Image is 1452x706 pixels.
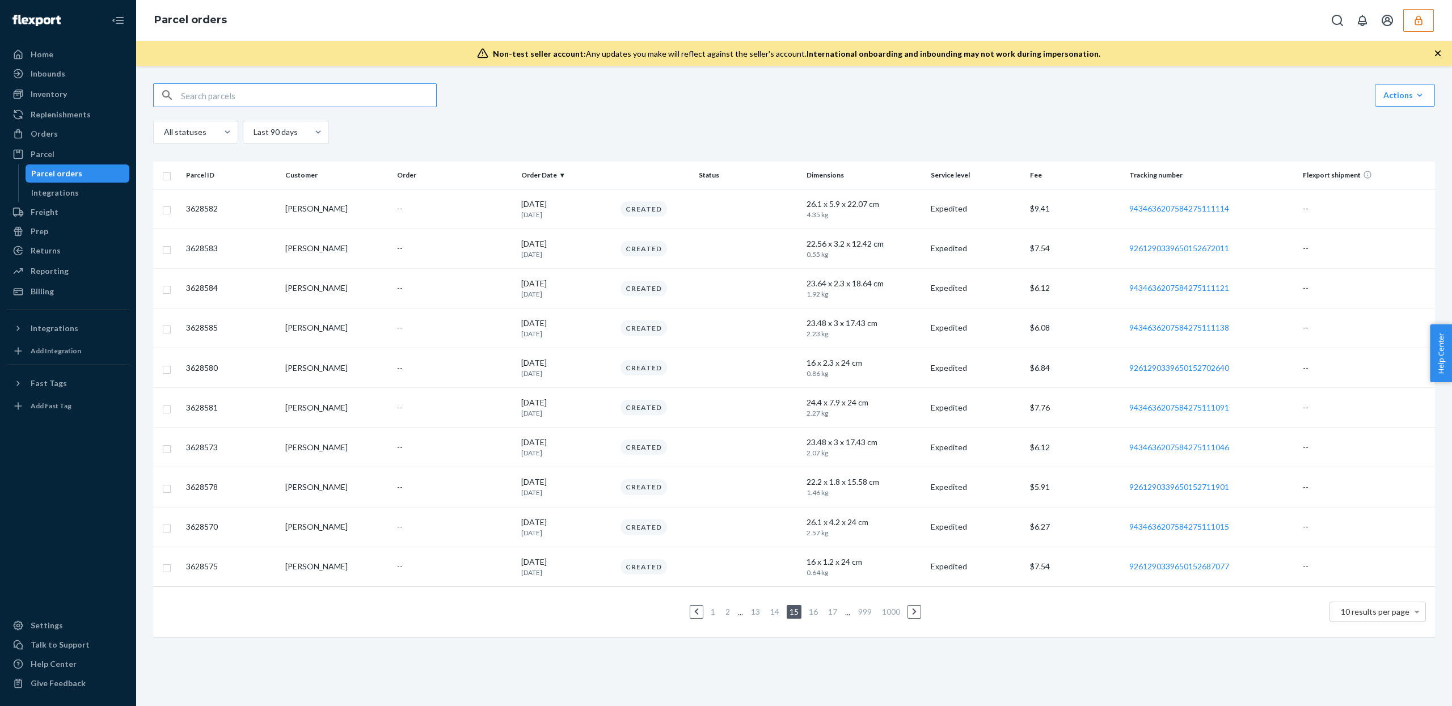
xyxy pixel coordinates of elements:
div: 16 x 1.2 x 24 cm [807,556,922,568]
div: 23.48 x 3 x 17.43 cm [807,318,922,329]
div: -- [397,521,512,532]
a: Orders [7,125,129,143]
div: Prep [31,226,48,237]
div: -- [397,402,512,413]
th: Service level [926,162,1025,189]
div: -- [397,442,512,453]
td: -- [1298,308,1435,348]
p: 3628585 [186,322,276,333]
div: Inbounds [31,68,65,79]
th: Order [392,162,517,189]
p: 3628575 [186,561,276,572]
a: Page 1000 [880,607,902,616]
p: [DATE] [521,357,611,369]
p: 3628581 [186,402,276,413]
div: Integrations [31,323,78,334]
th: Order Date [517,162,616,189]
a: Add Integration [7,342,129,360]
div: Inventory [31,88,67,100]
a: 9434636207584275111121 [1129,283,1229,293]
button: Help Center [1430,324,1452,382]
div: -- [397,362,512,374]
p: 3628580 [186,362,276,374]
a: Add Fast Tag [7,397,129,415]
p: [DATE] [521,517,611,528]
div: Parcel [31,149,54,160]
th: Customer [281,162,392,189]
div: [PERSON_NAME] [285,561,388,572]
p: [DATE] [521,528,611,538]
div: Home [31,49,53,60]
div: Returns [31,245,61,256]
a: 9261290339650152672011 [1129,243,1229,253]
th: Fee [1025,162,1125,189]
a: Page 15 is your current page [787,607,801,616]
div: [PERSON_NAME] [285,282,388,294]
div: Created [621,241,667,256]
div: Created [621,479,667,494]
p: 0.64 kg [807,568,876,577]
ol: breadcrumbs [145,4,236,37]
p: [DATE] [521,408,611,418]
p: Expedited [931,521,1021,532]
div: Created [621,519,667,535]
div: Created [621,400,667,415]
th: Flexport shipment [1298,162,1435,189]
a: Page 17 [826,607,839,616]
a: Home [7,45,129,64]
p: [DATE] [521,476,611,488]
p: [DATE] [521,278,611,289]
p: 4.35 kg [807,210,876,219]
div: Talk to Support [31,639,90,650]
li: ... [737,605,744,619]
p: [DATE] [521,369,611,378]
a: Parcel orders [26,164,130,183]
input: All statuses [163,126,164,138]
div: -- [397,481,512,493]
td: -- [1298,268,1435,308]
div: [PERSON_NAME] [285,442,388,453]
div: [PERSON_NAME] [285,203,388,214]
p: [DATE] [521,210,611,219]
button: Give Feedback [7,674,129,692]
p: 2.23 kg [807,329,876,339]
div: Help Center [31,658,77,670]
span: Non-test seller account: [493,49,586,58]
p: 1.92 kg [807,289,876,299]
p: $ 9.41 [1030,203,1120,214]
p: [DATE] [521,568,611,577]
a: Page 16 [807,607,820,616]
p: Expedited [931,561,1021,572]
span: International onboarding and inbounding may not work during impersonation. [807,49,1100,58]
div: Freight [31,206,58,218]
p: 3628578 [186,481,276,493]
p: [DATE] [521,198,611,210]
td: -- [1298,229,1435,268]
div: Created [621,559,667,574]
button: Open notifications [1351,9,1374,32]
div: [PERSON_NAME] [285,402,388,413]
div: -- [397,243,512,254]
button: Close Navigation [107,9,129,32]
a: Parcel orders [154,14,227,26]
a: Inbounds [7,65,129,83]
div: Give Feedback [31,678,86,689]
a: 9434636207584275111114 [1129,204,1229,213]
button: Open account menu [1376,9,1399,32]
p: 2.57 kg [807,528,876,538]
p: Expedited [931,362,1021,374]
p: 2.07 kg [807,448,876,458]
div: -- [397,561,512,572]
button: Fast Tags [7,374,129,392]
p: [DATE] [521,448,611,458]
div: Fast Tags [31,378,67,389]
div: -- [397,322,512,333]
div: Created [621,360,667,375]
div: Add Integration [31,346,81,356]
p: Expedited [931,203,1021,214]
div: [PERSON_NAME] [285,322,388,333]
p: $ 7.54 [1030,561,1120,572]
div: [PERSON_NAME] [285,362,388,374]
div: [PERSON_NAME] [285,521,388,532]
